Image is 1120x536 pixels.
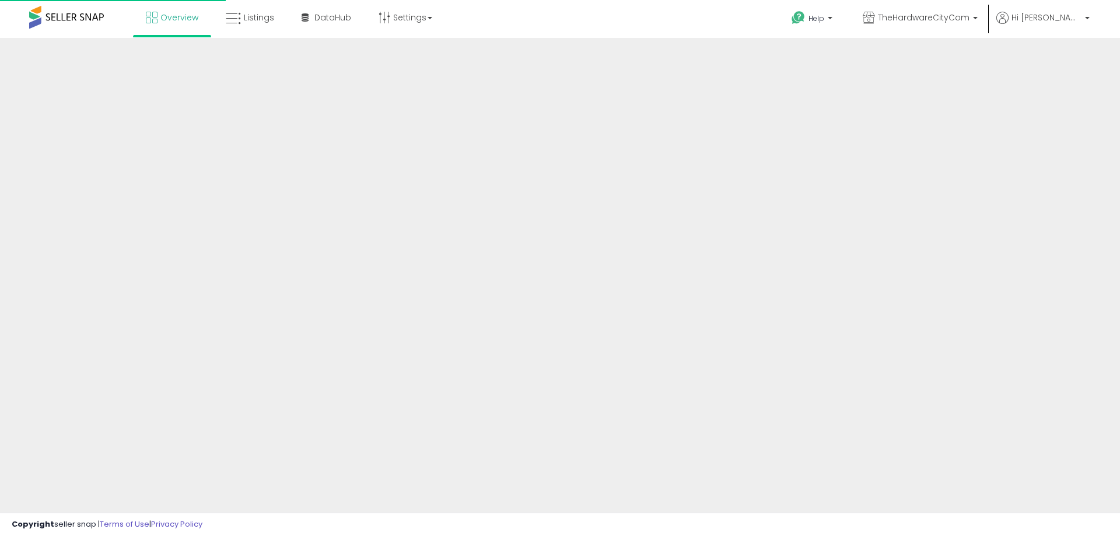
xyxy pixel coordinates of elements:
[244,12,274,23] span: Listings
[314,12,351,23] span: DataHub
[782,2,844,38] a: Help
[151,519,202,530] a: Privacy Policy
[1012,12,1081,23] span: Hi [PERSON_NAME]
[996,12,1090,38] a: Hi [PERSON_NAME]
[12,519,202,530] div: seller snap | |
[878,12,970,23] span: TheHardwareCityCom
[12,519,54,530] strong: Copyright
[100,519,149,530] a: Terms of Use
[808,13,824,23] span: Help
[160,12,198,23] span: Overview
[791,10,806,25] i: Get Help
